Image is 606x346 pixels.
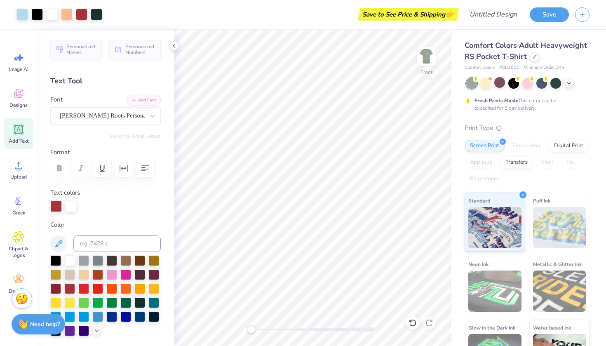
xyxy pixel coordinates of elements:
label: Format [50,148,161,157]
span: Standard [468,196,490,205]
span: Clipart & logos [5,245,32,259]
span: Metallic & Glitter Ink [533,260,582,268]
span: Puff Ink [533,196,550,205]
span: Glow in the Dark Ink [468,323,515,332]
span: Image AI [9,66,28,73]
img: Front [418,48,435,64]
label: Text colors [50,188,80,198]
strong: Fresh Prints Flash: [474,97,518,104]
div: Accessibility label [247,325,255,334]
strong: Need help? [30,320,60,328]
img: Standard [468,207,521,248]
div: Vinyl [536,156,559,169]
div: Print Type [465,123,590,133]
img: Puff Ink [533,207,586,248]
span: Decorate [9,288,28,294]
span: Minimum Order: 24 + [524,64,565,71]
img: Metallic & Glitter Ink [533,271,586,312]
span: Neon Ink [468,260,489,268]
div: Foil [561,156,580,169]
span: 👉 [445,9,454,19]
div: Rhinestones [465,173,505,185]
div: Front [420,68,432,76]
span: Water based Ink [533,323,571,332]
div: This color can be expedited for 5 day delivery. [474,97,576,112]
label: Color [50,220,161,230]
div: Save to See Price & Shipping [360,8,457,21]
div: Text Tool [50,75,161,87]
div: Digital Print [549,140,589,152]
span: # 6030CC [499,64,519,71]
img: Neon Ink [468,271,521,312]
label: Font [50,95,63,104]
div: Applique [465,156,498,169]
span: Add Text [9,138,28,144]
span: Greek [12,209,25,216]
input: Untitled Design [463,6,524,23]
span: Comfort Colors Adult Heavyweight RS Pocket T-Shirt [465,40,587,61]
button: Switch to Greek Letters [109,133,161,139]
span: Personalized Names [66,44,97,55]
span: Upload [10,174,27,180]
button: Save [530,7,569,22]
div: Embroidery [507,140,546,152]
span: Comfort Colors [465,64,495,71]
button: Personalized Numbers [109,40,161,59]
button: Personalized Names [50,40,102,59]
div: Transfers [500,156,533,169]
div: Screen Print [465,140,505,152]
span: Personalized Numbers [125,44,156,55]
span: Designs [9,102,28,108]
input: e.g. 7428 c [73,235,161,252]
button: Add Font [127,95,161,106]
